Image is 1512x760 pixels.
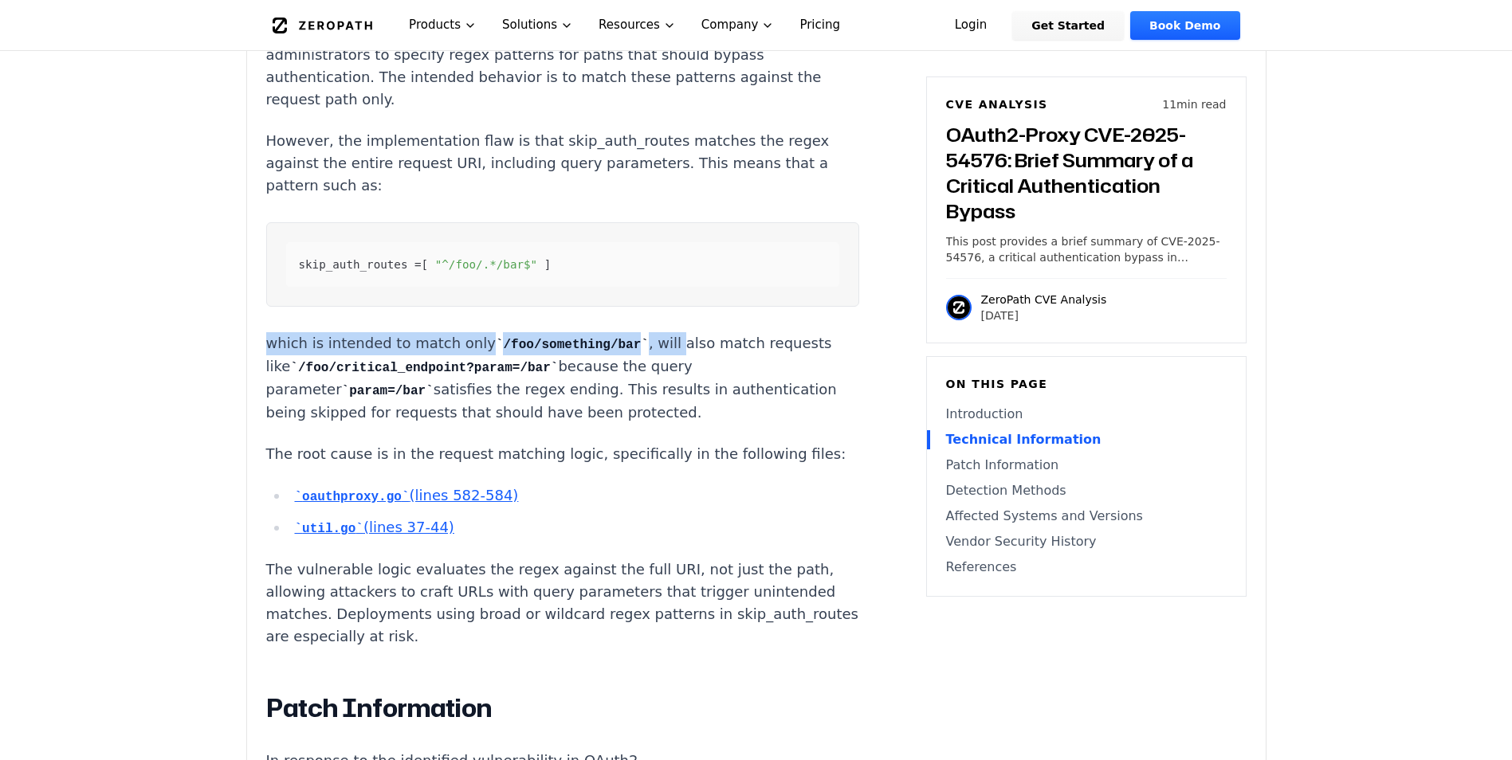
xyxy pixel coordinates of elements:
[294,519,454,535] a: util.go(lines 37-44)
[981,308,1107,323] p: [DATE]
[266,443,859,465] p: The root cause is in the request matching logic, specifically in the following files:
[946,507,1227,526] a: Affected Systems and Versions
[266,558,859,648] p: The vulnerable logic evaluates the regex against the full URI, not just the path, allowing attack...
[496,338,649,352] code: /foo/something/bar
[946,122,1227,224] h3: OAuth2-Proxy CVE-2025-54576: Brief Summary of a Critical Authentication Bypass
[946,295,972,320] img: ZeroPath CVE Analysis
[266,332,859,424] p: which is intended to match only , will also match requests like because the query parameter satis...
[946,558,1227,577] a: References
[981,292,1107,308] p: ZeroPath CVE Analysis
[266,692,859,724] h2: Patch Information
[266,130,859,197] p: However, the implementation flaw is that skip_auth_routes matches the regex against the entire re...
[1130,11,1239,40] a: Book Demo
[435,258,537,271] span: "^/foo/.*/bar$"
[294,490,409,504] code: oauthproxy.go
[946,376,1227,392] h6: On this page
[422,258,429,271] span: [
[1012,11,1124,40] a: Get Started
[294,487,518,503] a: oauthproxy.go(lines 582-584)
[946,430,1227,449] a: Technical Information
[936,11,1007,40] a: Login
[290,361,558,375] code: /foo/critical_endpoint?param=/bar
[946,481,1227,500] a: Detection Methods
[1162,96,1226,112] p: 11 min read
[946,532,1227,551] a: Vendor Security History
[294,522,363,536] code: util.go
[946,405,1227,424] a: Introduction
[299,258,422,271] span: skip_auth_routes =
[946,233,1227,265] p: This post provides a brief summary of CVE-2025-54576, a critical authentication bypass in OAuth2-...
[946,96,1048,112] h6: CVE Analysis
[342,384,434,398] code: param=/bar
[946,456,1227,475] a: Patch Information
[544,258,552,271] span: ]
